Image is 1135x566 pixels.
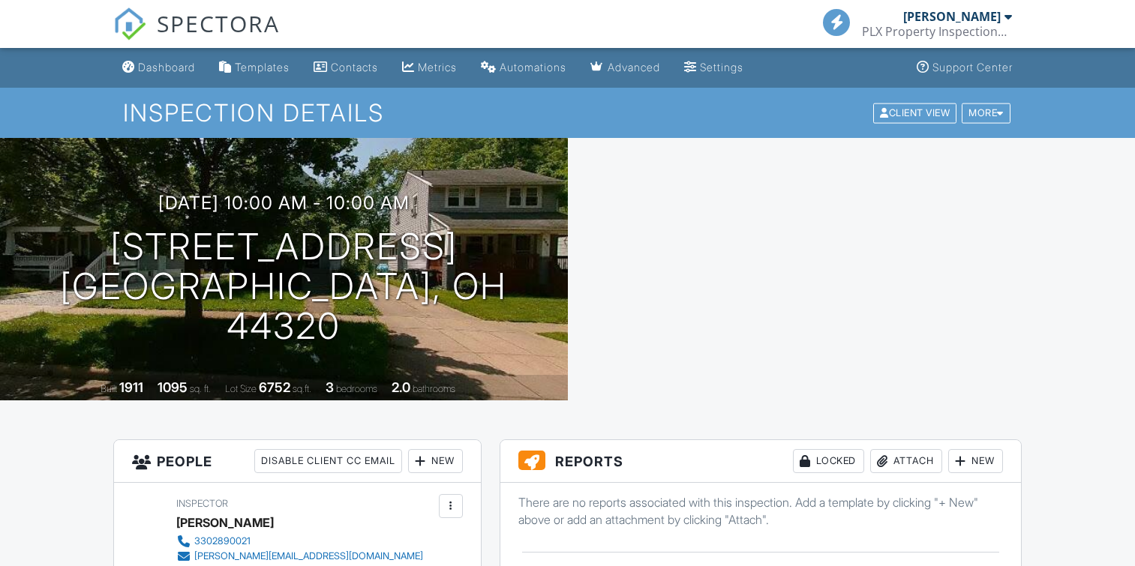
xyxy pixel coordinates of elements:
div: Client View [873,103,956,123]
div: 6752 [259,379,290,395]
div: Contacts [331,61,378,73]
div: Disable Client CC Email [254,449,402,473]
div: New [408,449,463,473]
a: Settings [678,54,749,82]
div: Templates [235,61,290,73]
div: Advanced [608,61,660,73]
div: 1911 [119,379,143,395]
h3: [DATE] 10:00 am - 10:00 am [158,193,410,213]
a: Metrics [396,54,463,82]
div: Dashboard [138,61,195,73]
a: 3302890021 [176,534,423,549]
h1: Inspection Details [123,100,1012,126]
span: sq. ft. [190,383,211,394]
div: [PERSON_NAME] [903,9,1001,24]
a: Automations (Basic) [475,54,572,82]
div: PLX Property Inspections LLC [862,24,1012,39]
div: [PERSON_NAME][EMAIL_ADDRESS][DOMAIN_NAME] [194,550,423,562]
div: Automations [500,61,566,73]
p: There are no reports associated with this inspection. Add a template by clicking "+ New" above or... [518,494,1003,528]
a: Support Center [911,54,1019,82]
div: Support Center [932,61,1013,73]
div: Attach [870,449,942,473]
div: 3 [326,379,334,395]
div: 3302890021 [194,535,251,547]
div: Settings [700,61,743,73]
a: Client View [872,106,960,118]
div: Metrics [418,61,457,73]
span: Inspector [176,498,228,509]
div: 1095 [158,379,188,395]
a: [PERSON_NAME][EMAIL_ADDRESS][DOMAIN_NAME] [176,549,423,564]
div: More [962,103,1010,123]
div: Locked [793,449,864,473]
a: Dashboard [116,54,201,82]
span: Built [101,383,117,394]
div: [PERSON_NAME] [176,511,274,534]
a: Advanced [584,54,666,82]
span: sq.ft. [293,383,311,394]
a: SPECTORA [113,20,280,52]
img: The Best Home Inspection Software - Spectora [113,7,146,40]
div: 2.0 [392,379,410,395]
span: Lot Size [225,383,257,394]
h1: [STREET_ADDRESS] [GEOGRAPHIC_DATA], OH 44320 [24,227,544,346]
span: bedrooms [336,383,377,394]
h3: Reports [500,440,1021,483]
a: Templates [213,54,296,82]
a: Contacts [308,54,384,82]
h3: People [114,440,480,483]
div: New [948,449,1003,473]
span: SPECTORA [157,7,280,39]
span: bathrooms [413,383,455,394]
